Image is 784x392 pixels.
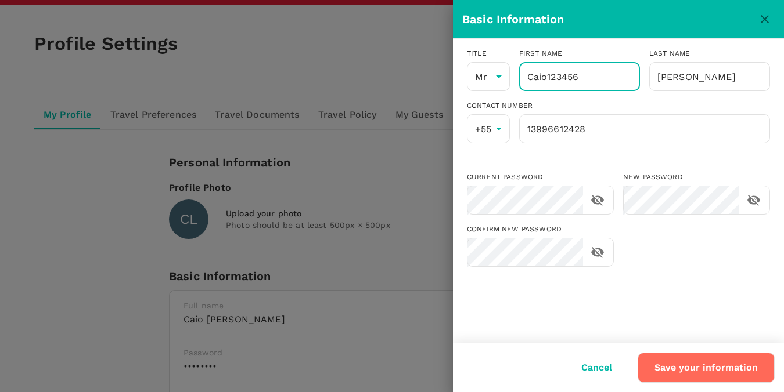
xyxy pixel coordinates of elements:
[649,48,770,60] div: Last name
[755,9,775,29] button: close
[623,172,770,183] div: New password
[467,62,510,91] div: Mr
[588,242,607,262] button: toggle password visibility
[467,100,770,112] div: Contact Number
[565,353,628,382] button: Cancel
[519,48,640,60] div: First name
[467,114,510,143] div: +55
[467,48,510,60] div: Title
[588,190,607,210] button: toggle password visibility
[475,124,491,135] span: +55
[467,172,614,183] div: Current password
[462,10,755,28] div: Basic Information
[638,353,775,383] button: Save your information
[467,224,614,235] div: Confirm new password
[744,190,764,210] button: toggle password visibility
